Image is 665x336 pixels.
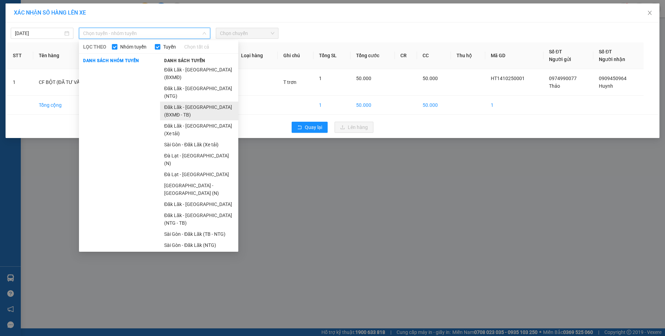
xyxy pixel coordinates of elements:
[160,43,179,51] span: Tuyến
[313,42,351,69] th: Tổng SL
[313,96,351,115] td: 1
[160,64,238,83] li: Đăk Lăk - [GEOGRAPHIC_DATA] (BXMĐ)
[351,96,395,115] td: 50.000
[160,229,238,240] li: Sài Gòn - Đăk Lăk (TB - NTG)
[305,123,322,131] span: Quay lại
[83,28,206,38] span: Chọn tuyến - nhóm tuyến
[160,58,210,64] span: Danh sách tuyến
[160,210,238,229] li: Đăk Lăk - [GEOGRAPHIC_DATA] (NTG - TB)
[491,76,525,81] span: HT1410250001
[7,42,33,69] th: STT
[485,96,543,115] td: 1
[160,240,238,251] li: Sài Gòn - Đăk Lăk (NTG)
[202,31,206,35] span: down
[33,69,144,96] td: CF BỘT (ĐÃ TƯ VẤN VẬN CHUYỂN
[33,96,144,115] td: Tổng cộng
[15,29,63,37] input: 14/10/2025
[14,9,86,16] span: XÁC NHẬN SỐ HÀNG LÊN XE
[160,102,238,120] li: Đăk Lăk - [GEOGRAPHIC_DATA] (BXMĐ - TB)
[417,42,451,69] th: CC
[160,139,238,150] li: Sài Gòn - Đăk Lăk (Xe tải)
[33,42,144,69] th: Tên hàng
[160,150,238,169] li: Đà Lạt - [GEOGRAPHIC_DATA] (N)
[236,42,278,69] th: Loại hàng
[549,57,571,62] span: Người gửi
[417,96,451,115] td: 50.000
[160,199,238,210] li: Đăk Lăk - [GEOGRAPHIC_DATA]
[599,76,627,81] span: 0909450964
[220,28,274,38] span: Chọn chuyến
[160,169,238,180] li: Đà Lạt - [GEOGRAPHIC_DATA]
[160,180,238,199] li: [GEOGRAPHIC_DATA] - [GEOGRAPHIC_DATA] (N)
[423,76,438,81] span: 50.000
[549,83,560,89] span: Thảo
[485,42,543,69] th: Mã GD
[7,69,33,96] td: 1
[351,42,395,69] th: Tổng cước
[83,43,106,51] span: LỌC THEO
[117,43,149,51] span: Nhóm tuyến
[184,43,209,51] a: Chọn tất cả
[451,42,485,69] th: Thu hộ
[278,42,313,69] th: Ghi chú
[395,42,417,69] th: CR
[319,76,322,81] span: 1
[640,3,659,23] button: Close
[79,58,143,64] span: Danh sách nhóm tuyến
[283,79,296,85] span: T trơn
[356,76,371,81] span: 50.000
[292,122,328,133] button: rollbackQuay lại
[599,57,625,62] span: Người nhận
[647,10,653,16] span: close
[549,76,577,81] span: 0974990077
[599,83,613,89] span: Huynh
[297,125,302,130] span: rollback
[599,49,612,54] span: Số ĐT
[160,83,238,102] li: Đăk Lăk - [GEOGRAPHIC_DATA] (NTG)
[549,49,562,54] span: Số ĐT
[160,120,238,139] li: Đăk Lăk - [GEOGRAPHIC_DATA] (Xe tải)
[335,122,373,133] button: uploadLên hàng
